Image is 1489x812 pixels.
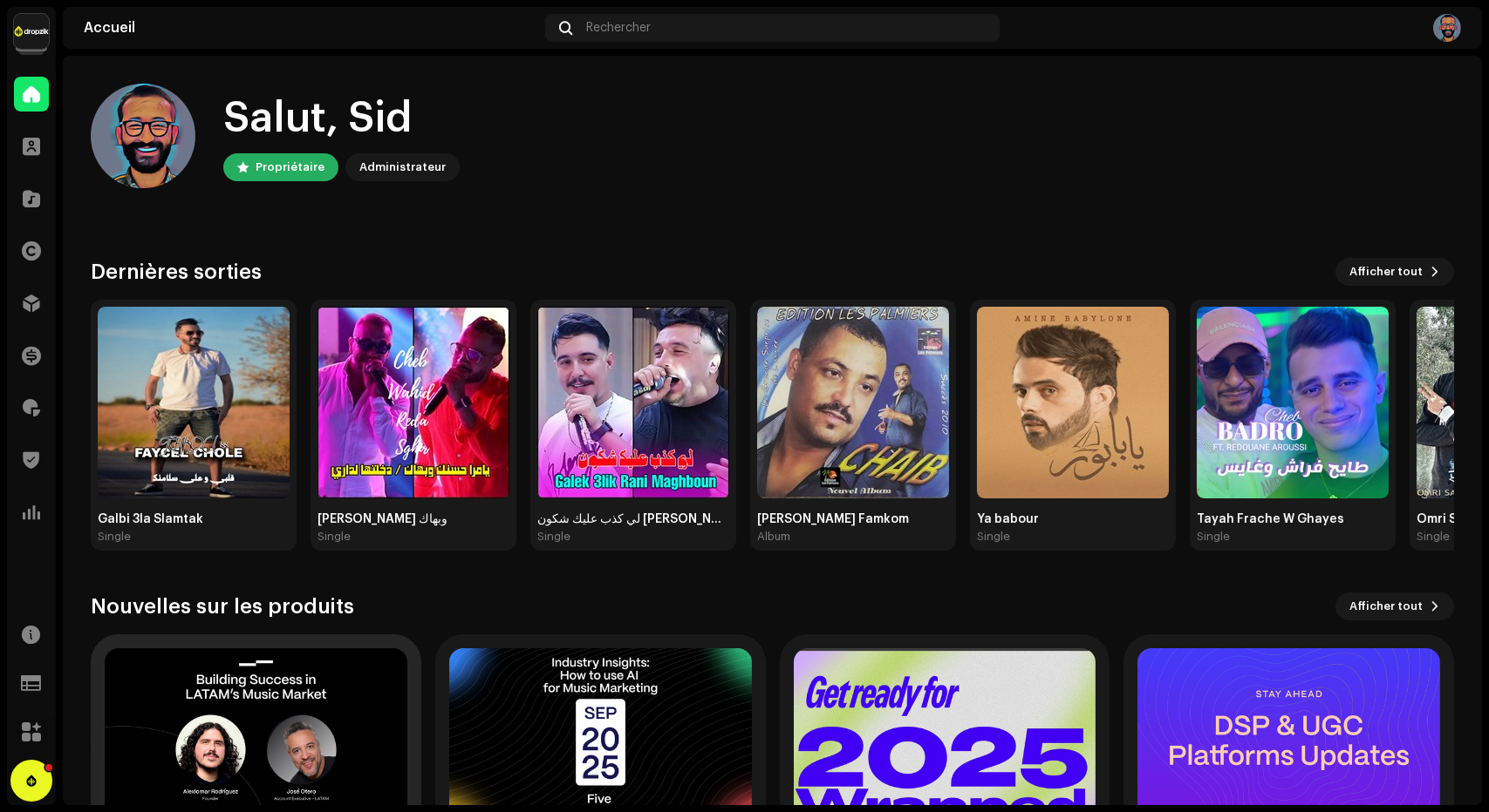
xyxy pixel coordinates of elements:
[1349,254,1423,289] span: Afficher tout
[98,512,290,526] div: Galbi 3la Slamtak
[91,592,354,620] h3: Nouvelles sur les produits
[537,530,570,544] div: Single
[1349,589,1423,624] span: Afficher tout
[977,307,1169,498] img: c1d59f67-ac04-47e7-99c9-40939d75a28e
[84,21,538,35] div: Accueil
[359,157,446,178] div: Administrateur
[757,530,790,544] div: Album
[757,307,949,498] img: e9327f91-4221-4108-906c-db035a3503a5
[1197,512,1389,526] div: Tayah Frache W Ghayes
[91,84,195,188] img: d4daa476-e117-4de8-b19f-5f62e856cfe7
[1335,258,1454,286] button: Afficher tout
[1417,530,1450,544] div: Single
[318,307,509,498] img: 960c4d59-42be-4377-b45a-23a8c9e552b3
[318,530,351,544] div: Single
[98,307,290,498] img: 286b6348-ba6d-4667-b3f5-6e051897b556
[1335,592,1454,620] button: Afficher tout
[537,512,729,526] div: لي كذب عليك شكون [PERSON_NAME] 3lik [PERSON_NAME]
[586,21,651,35] span: Rechercher
[256,157,324,178] div: Propriétaire
[1197,530,1230,544] div: Single
[318,512,509,526] div: [PERSON_NAME] وبهاك
[537,307,729,498] img: 093cfdf0-c121-4c69-bdab-2ca1e16a6dbc
[1197,307,1389,498] img: 853a34a8-4376-4a76-a542-c2758e053027
[977,512,1169,526] div: Ya babour
[977,530,1010,544] div: Single
[757,512,949,526] div: [PERSON_NAME] Famkom
[91,258,262,286] h3: Dernières sorties
[223,91,460,146] div: Salut, Sid
[98,530,131,544] div: Single
[14,14,49,49] img: 6b198820-6d9f-4d8e-bd7e-78ab9e57ca24
[10,760,52,802] iframe: Intercom live chat
[1433,14,1461,42] img: d4daa476-e117-4de8-b19f-5f62e856cfe7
